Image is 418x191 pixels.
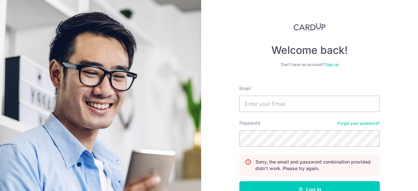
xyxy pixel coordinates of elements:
[294,23,326,31] img: CardUp Logo
[325,62,339,67] a: Sign up
[239,62,380,67] div: Don’t have an account?
[239,120,260,126] label: Password
[239,44,380,57] h4: Welcome back!
[337,121,380,126] a: Forgot your password?
[239,96,380,112] input: Enter your Email
[239,85,250,92] label: Email
[255,159,374,172] p: Sorry, the email and password combination provided didn't work. Please try again.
